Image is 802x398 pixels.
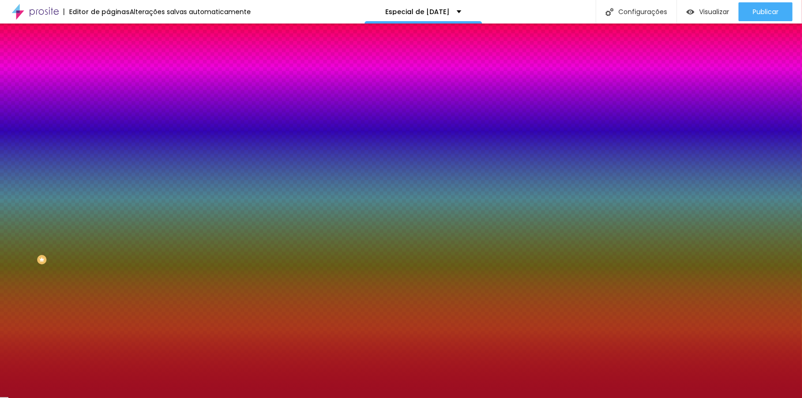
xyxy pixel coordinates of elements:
img: Icone [606,8,614,16]
div: Alterações salvas automaticamente [130,8,251,15]
p: Especial de [DATE] [385,8,450,15]
span: Publicar [753,8,779,16]
button: Publicar [739,2,793,21]
div: Editor de páginas [63,8,130,15]
span: Visualizar [699,8,729,16]
img: view-1.svg [686,8,694,16]
button: Visualizar [677,2,739,21]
